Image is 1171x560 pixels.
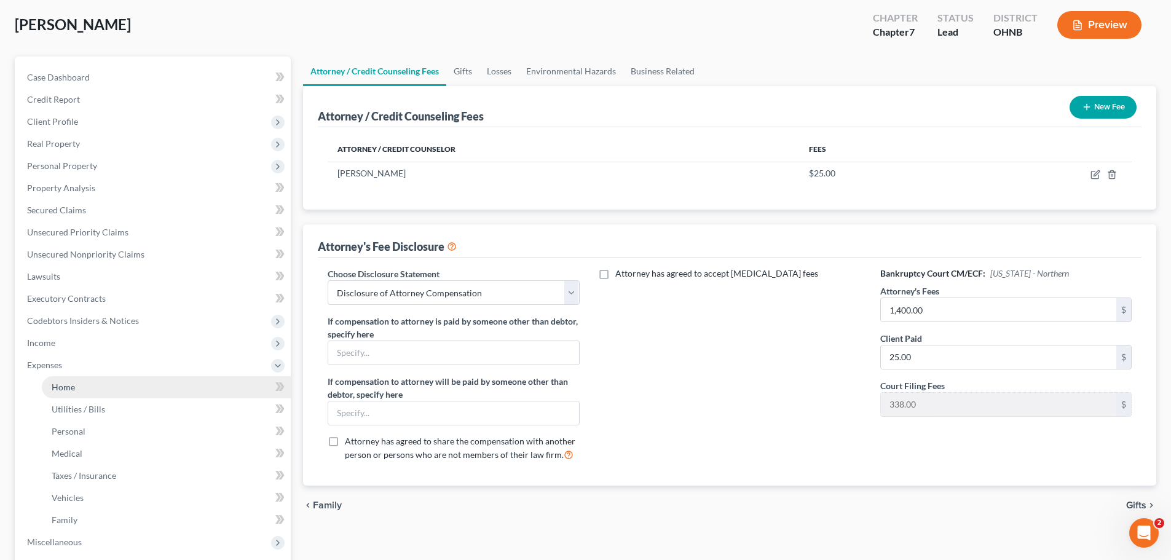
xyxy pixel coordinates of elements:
[17,177,291,199] a: Property Analysis
[42,376,291,398] a: Home
[27,315,139,326] span: Codebtors Insiders & Notices
[303,500,342,510] button: chevron_left Family
[17,199,291,221] a: Secured Claims
[873,11,918,25] div: Chapter
[937,11,974,25] div: Status
[328,341,578,365] input: Specify...
[52,492,84,503] span: Vehicles
[27,271,60,282] span: Lawsuits
[337,144,455,154] span: Attorney / Credit Counselor
[615,268,818,278] span: Attorney has agreed to accept [MEDICAL_DATA] fees
[937,25,974,39] div: Lead
[328,401,578,425] input: Specify...
[27,138,80,149] span: Real Property
[328,375,579,401] label: If compensation to attorney will be paid by someone other than debtor, specify here
[881,393,1116,416] input: 0.00
[1116,393,1131,416] div: $
[27,116,78,127] span: Client Profile
[328,267,440,280] label: Choose Disclosure Statement
[17,66,291,89] a: Case Dashboard
[42,443,291,465] a: Medical
[881,345,1116,369] input: 0.00
[519,57,623,86] a: Environmental Hazards
[623,57,702,86] a: Business Related
[446,57,479,86] a: Gifts
[318,109,484,124] div: Attorney / Credit Counseling Fees
[880,379,945,392] label: Court Filing Fees
[809,144,826,154] span: Fees
[337,168,406,178] span: [PERSON_NAME]
[1057,11,1141,39] button: Preview
[42,487,291,509] a: Vehicles
[993,25,1038,39] div: OHNB
[52,382,75,392] span: Home
[303,57,446,86] a: Attorney / Credit Counseling Fees
[328,315,579,341] label: If compensation to attorney is paid by someone other than debtor, specify here
[313,500,342,510] span: Family
[27,160,97,171] span: Personal Property
[52,426,85,436] span: Personal
[17,89,291,111] a: Credit Report
[993,11,1038,25] div: District
[17,243,291,266] a: Unsecured Nonpriority Claims
[303,500,313,510] i: chevron_left
[42,465,291,487] a: Taxes / Insurance
[990,268,1069,278] span: [US_STATE] - Northern
[27,360,62,370] span: Expenses
[880,332,922,345] label: Client Paid
[52,515,77,525] span: Family
[27,293,106,304] span: Executory Contracts
[881,298,1116,321] input: 0.00
[880,285,939,298] label: Attorney's Fees
[52,470,116,481] span: Taxes / Insurance
[1126,500,1156,510] button: Gifts chevron_right
[479,57,519,86] a: Losses
[27,537,82,547] span: Miscellaneous
[27,337,55,348] span: Income
[345,436,575,460] span: Attorney has agreed to share the compensation with another person or persons who are not members ...
[1129,518,1159,548] iframe: Intercom live chat
[880,267,1132,280] h6: Bankruptcy Court CM/ECF:
[42,398,291,420] a: Utilities / Bills
[52,404,105,414] span: Utilities / Bills
[27,72,90,82] span: Case Dashboard
[27,94,80,105] span: Credit Report
[1070,96,1137,119] button: New Fee
[17,288,291,310] a: Executory Contracts
[27,183,95,193] span: Property Analysis
[17,266,291,288] a: Lawsuits
[27,227,128,237] span: Unsecured Priority Claims
[1146,500,1156,510] i: chevron_right
[17,221,291,243] a: Unsecured Priority Claims
[873,25,918,39] div: Chapter
[15,15,131,33] span: [PERSON_NAME]
[27,205,86,215] span: Secured Claims
[909,26,915,37] span: 7
[1116,345,1131,369] div: $
[42,420,291,443] a: Personal
[809,168,835,178] span: $25.00
[52,448,82,459] span: Medical
[1126,500,1146,510] span: Gifts
[1154,518,1164,528] span: 2
[1116,298,1131,321] div: $
[318,239,457,254] div: Attorney's Fee Disclosure
[27,249,144,259] span: Unsecured Nonpriority Claims
[42,509,291,531] a: Family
